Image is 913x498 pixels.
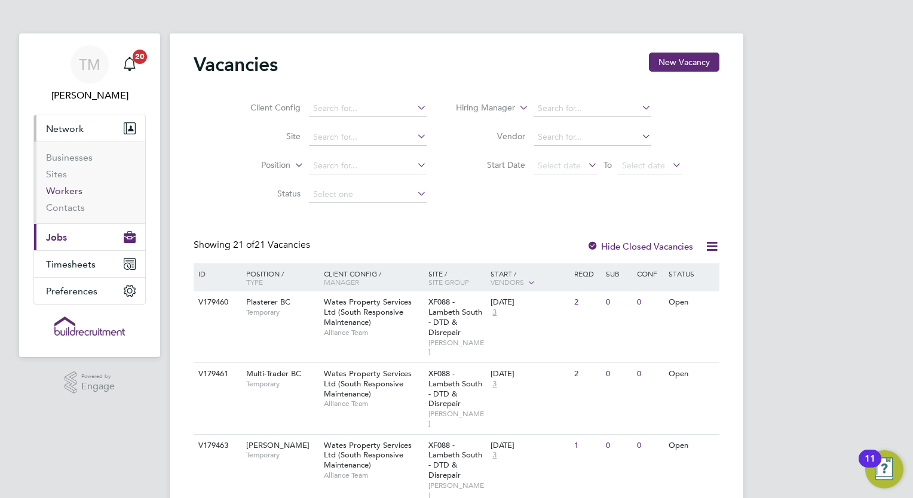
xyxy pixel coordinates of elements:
[865,459,875,474] div: 11
[634,435,665,457] div: 0
[46,185,82,196] a: Workers
[194,53,278,76] h2: Vacancies
[33,88,146,103] span: Tom Morgan
[571,363,602,385] div: 2
[46,152,93,163] a: Businesses
[428,409,485,428] span: [PERSON_NAME]
[666,291,718,313] div: Open
[46,232,67,243] span: Jobs
[324,440,412,471] span: Wates Property Services Ltd (South Responsive Maintenance)
[425,263,488,292] div: Site /
[34,142,145,223] div: Network
[428,297,482,337] span: XF088 - Lambeth South - DTD & Disrepair
[603,263,634,284] div: Sub
[634,263,665,284] div: Conf
[600,157,615,173] span: To
[666,263,718,284] div: Status
[603,435,634,457] div: 0
[491,379,498,389] span: 3
[54,316,125,336] img: buildrec-logo-retina.png
[118,45,142,84] a: 20
[324,471,422,480] span: Alliance Team
[324,297,412,327] span: Wates Property Services Ltd (South Responsive Maintenance)
[534,129,651,146] input: Search for...
[321,263,425,292] div: Client Config /
[622,160,665,171] span: Select date
[571,435,602,457] div: 1
[237,263,321,292] div: Position /
[428,368,482,409] span: XF088 - Lambeth South - DTD & Disrepair
[324,328,422,337] span: Alliance Team
[246,450,318,460] span: Temporary
[456,131,525,142] label: Vendor
[246,440,310,450] span: [PERSON_NAME]
[194,239,312,251] div: Showing
[195,363,237,385] div: V179461
[246,379,318,389] span: Temporary
[587,241,693,252] label: Hide Closed Vacancies
[232,131,301,142] label: Site
[46,259,96,270] span: Timesheets
[491,277,524,287] span: Vendors
[246,368,301,379] span: Multi-Trader BC
[324,368,412,399] span: Wates Property Services Ltd (South Responsive Maintenance)
[246,277,263,287] span: Type
[603,363,634,385] div: 0
[309,158,427,174] input: Search for...
[428,277,469,287] span: Site Group
[324,399,422,408] span: Alliance Team
[34,251,145,277] button: Timesheets
[46,123,84,134] span: Network
[456,159,525,170] label: Start Date
[603,291,634,313] div: 0
[195,435,237,457] div: V179463
[488,263,571,293] div: Start /
[324,277,359,287] span: Manager
[309,186,427,203] input: Select one
[46,168,67,180] a: Sites
[34,224,145,250] button: Jobs
[19,33,160,357] nav: Main navigation
[34,115,145,142] button: Network
[491,297,568,308] div: [DATE]
[65,371,115,394] a: Powered byEngage
[634,363,665,385] div: 0
[33,45,146,103] a: TM[PERSON_NAME]
[46,202,85,213] a: Contacts
[491,369,568,379] div: [DATE]
[133,50,147,64] span: 20
[246,308,318,317] span: Temporary
[232,188,301,199] label: Status
[33,316,146,336] a: Go to home page
[666,363,718,385] div: Open
[195,291,237,313] div: V179460
[491,308,498,318] span: 3
[666,435,718,457] div: Open
[81,371,115,382] span: Powered by
[428,338,485,356] span: [PERSON_NAME]
[34,278,145,304] button: Preferences
[571,291,602,313] div: 2
[222,159,290,171] label: Position
[491,441,568,451] div: [DATE]
[232,102,301,113] label: Client Config
[233,239,255,251] span: 21 of
[428,440,482,481] span: XF088 - Lambeth South - DTD & Disrepair
[446,102,515,114] label: Hiring Manager
[534,100,651,117] input: Search for...
[538,160,581,171] span: Select date
[233,239,310,251] span: 21 Vacancies
[79,57,100,72] span: TM
[195,263,237,284] div: ID
[649,53,719,72] button: New Vacancy
[571,263,602,284] div: Reqd
[634,291,665,313] div: 0
[865,450,903,488] button: Open Resource Center, 11 new notifications
[46,285,97,297] span: Preferences
[309,129,427,146] input: Search for...
[246,297,290,307] span: Plasterer BC
[309,100,427,117] input: Search for...
[81,382,115,392] span: Engage
[491,450,498,460] span: 3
